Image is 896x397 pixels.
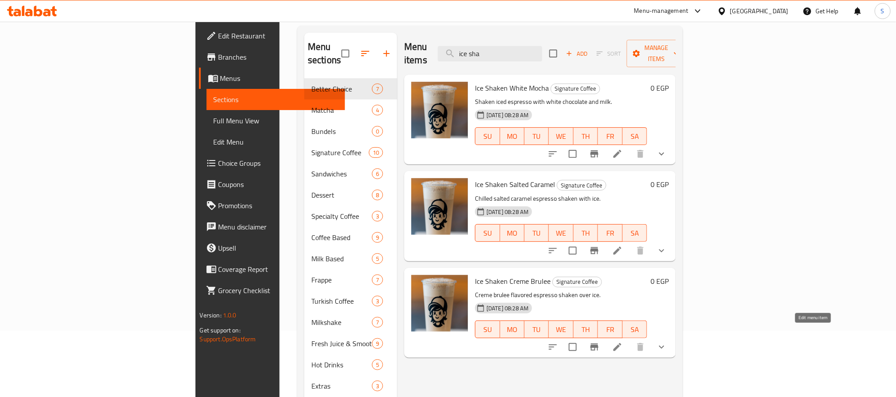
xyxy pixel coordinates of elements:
button: Manage items [627,40,686,67]
span: TH [577,130,594,143]
svg: Show Choices [656,149,667,159]
button: delete [630,143,651,164]
button: TU [525,127,549,145]
div: items [372,84,383,94]
div: Sandwiches [311,168,372,179]
span: SA [626,323,643,336]
button: MO [500,321,525,338]
div: Signature Coffee [551,84,600,94]
div: items [372,126,383,137]
span: Better Choice [311,84,372,94]
button: Branch-specific-item [584,143,605,164]
span: 7 [372,276,383,284]
a: Full Menu View [207,110,345,131]
span: 3 [372,297,383,305]
p: Creme brulee flavored espresso shaken over ice. [475,290,647,301]
a: Branches [199,46,345,68]
span: SU [479,323,496,336]
div: Better Choice7 [304,78,397,99]
div: items [372,338,383,349]
a: Edit menu item [612,245,623,256]
span: TU [528,227,545,240]
button: TU [525,224,549,242]
h6: 0 EGP [651,275,669,287]
span: Promotions [218,200,338,211]
span: 6 [372,170,383,178]
button: FR [598,321,622,338]
button: show more [651,240,672,261]
button: TH [574,127,598,145]
span: 7 [372,85,383,93]
button: sort-choices [542,336,563,358]
span: 7 [372,318,383,327]
div: Fresh Juice & Smoothies9 [304,333,397,354]
span: Select to update [563,241,582,260]
span: Select to update [563,338,582,356]
h6: 0 EGP [651,82,669,94]
span: 9 [372,340,383,348]
div: items [372,317,383,328]
span: [DATE] 08:28 AM [483,304,532,313]
div: items [369,147,383,158]
div: Bundels0 [304,121,397,142]
span: 10 [369,149,383,157]
a: Coupons [199,174,345,195]
div: items [372,381,383,391]
span: Specialty Coffee [311,211,372,221]
span: Select all sections [336,44,355,63]
a: Edit menu item [612,149,623,159]
a: Upsell [199,237,345,259]
span: Menu disclaimer [218,221,338,232]
button: SA [623,127,647,145]
span: TH [577,227,594,240]
button: MO [500,127,525,145]
button: SA [623,224,647,242]
button: WE [549,321,573,338]
span: 9 [372,233,383,242]
button: sort-choices [542,240,563,261]
span: FR [601,323,619,336]
span: TU [528,130,545,143]
span: Milk Based [311,253,372,264]
span: Signature Coffee [553,277,601,287]
div: Turkish Coffee3 [304,290,397,312]
span: 8 [372,191,383,199]
button: WE [549,224,573,242]
div: Dessert8 [304,184,397,206]
a: Edit Menu [207,131,345,153]
div: items [372,232,383,243]
span: Version: [200,309,222,321]
button: Add section [376,43,397,64]
div: Fresh Juice & Smoothies [311,338,372,349]
span: Grocery Checklist [218,285,338,296]
span: WE [552,227,570,240]
div: items [372,275,383,285]
a: Coverage Report [199,259,345,280]
div: Signature Coffee [311,147,369,158]
svg: Show Choices [656,342,667,352]
span: [DATE] 08:28 AM [483,111,532,119]
span: Dessert [311,190,372,200]
button: delete [630,240,651,261]
span: 1.0.0 [223,309,237,321]
span: Select section first [591,47,627,61]
span: Frappe [311,275,372,285]
div: Matcha4 [304,99,397,121]
span: SU [479,227,496,240]
a: Menu disclaimer [199,216,345,237]
div: items [372,105,383,115]
button: TH [574,224,598,242]
div: Extras [311,381,372,391]
h2: Menu items [404,40,427,67]
button: show more [651,336,672,358]
button: delete [630,336,651,358]
div: Milkshake7 [304,312,397,333]
span: Manage items [634,42,679,65]
span: Bundels [311,126,372,137]
span: Full Menu View [214,115,338,126]
a: Support.OpsPlatform [200,333,256,345]
button: SU [475,224,500,242]
div: Specialty Coffee3 [304,206,397,227]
